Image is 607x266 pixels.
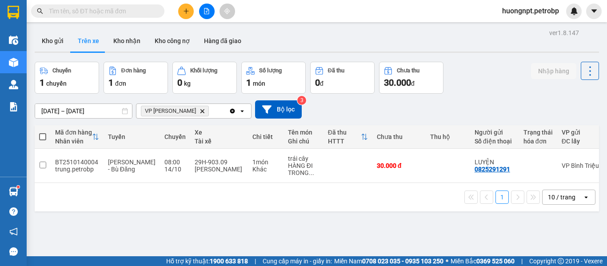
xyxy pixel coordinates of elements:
[164,166,186,173] div: 14/10
[200,108,205,114] svg: Delete
[523,138,553,145] div: hóa đơn
[253,80,265,87] span: món
[558,258,564,264] span: copyright
[197,30,248,52] button: Hàng đã giao
[145,107,196,115] span: VP Minh Hưng
[328,129,361,136] div: Đã thu
[288,155,319,162] div: trái cây
[195,166,244,173] div: [PERSON_NAME]
[141,106,209,116] span: VP Minh Hưng, close by backspace
[8,6,19,19] img: logo-vxr
[9,102,18,111] img: solution-icon
[495,5,566,16] span: huongnpt.petrobp
[184,80,191,87] span: kg
[379,62,443,94] button: Chưa thu30.000đ
[288,129,319,136] div: Tên món
[475,166,510,173] div: 0825291291
[246,77,251,88] span: 1
[288,162,319,176] div: HÀNG ĐI TRONG NGÀY
[35,104,132,118] input: Select a date range.
[252,159,279,166] div: 1 món
[108,77,113,88] span: 1
[224,8,230,14] span: aim
[211,107,212,115] input: Selected VP Minh Hưng.
[204,8,210,14] span: file-add
[115,80,126,87] span: đơn
[55,166,99,173] div: trung.petrobp
[55,159,99,166] div: BT2510140004
[475,129,515,136] div: Người gửi
[259,67,282,74] div: Số lượng
[310,62,375,94] button: Đã thu0đ
[51,125,104,149] th: Toggle SortBy
[35,62,99,94] button: Chuyến1chuyến
[531,63,576,79] button: Nhập hàng
[199,4,215,19] button: file-add
[195,159,244,166] div: 29H-903.09
[40,77,44,88] span: 1
[210,258,248,265] strong: 1900 633 818
[9,207,18,216] span: question-circle
[586,4,602,19] button: caret-down
[523,129,553,136] div: Trạng thái
[49,6,154,16] input: Tìm tên, số ĐT hoặc mã đơn
[255,256,256,266] span: |
[9,227,18,236] span: notification
[164,159,186,166] div: 08:00
[239,107,246,115] svg: open
[190,67,217,74] div: Khối lượng
[495,191,509,204] button: 1
[37,8,43,14] span: search
[52,67,71,74] div: Chuyến
[220,4,235,19] button: aim
[183,8,189,14] span: plus
[71,30,106,52] button: Trên xe
[288,138,319,145] div: Ghi chú
[252,166,279,173] div: Khác
[521,256,523,266] span: |
[315,77,320,88] span: 0
[583,194,590,201] svg: open
[178,4,194,19] button: plus
[55,138,92,145] div: Nhân viên
[55,129,92,136] div: Mã đơn hàng
[309,169,314,176] span: ...
[328,67,344,74] div: Đã thu
[476,258,515,265] strong: 0369 525 060
[362,258,443,265] strong: 0708 023 035 - 0935 103 250
[297,96,306,105] sup: 3
[195,129,244,136] div: Xe
[172,62,237,94] button: Khối lượng0kg
[377,133,421,140] div: Chưa thu
[9,187,18,196] img: warehouse-icon
[195,138,244,145] div: Tài xế
[17,186,20,188] sup: 1
[570,7,578,15] img: icon-new-feature
[229,107,236,115] svg: Clear all
[384,77,411,88] span: 30.000
[263,256,332,266] span: Cung cấp máy in - giấy in:
[106,30,148,52] button: Kho nhận
[104,62,168,94] button: Đơn hàng1đơn
[411,80,415,87] span: đ
[320,80,323,87] span: đ
[475,138,515,145] div: Số điện thoại
[164,133,186,140] div: Chuyến
[121,67,146,74] div: Đơn hàng
[323,125,372,149] th: Toggle SortBy
[475,159,515,166] div: LUYỆN
[377,162,421,169] div: 30.000 đ
[46,80,67,87] span: chuyến
[334,256,443,266] span: Miền Nam
[241,62,306,94] button: Số lượng1món
[9,247,18,256] span: message
[430,133,466,140] div: Thu hộ
[9,36,18,45] img: warehouse-icon
[328,138,361,145] div: HTTT
[148,30,197,52] button: Kho công nợ
[549,28,579,38] div: ver 1.8.147
[397,67,419,74] div: Chưa thu
[108,159,156,173] span: [PERSON_NAME] - Bù Đăng
[451,256,515,266] span: Miền Bắc
[9,80,18,89] img: warehouse-icon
